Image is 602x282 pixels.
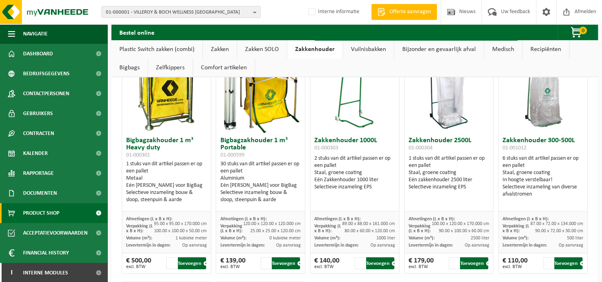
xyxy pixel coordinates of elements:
div: € 179,00 [409,257,434,269]
div: Selectieve inzameling bouw & sloop, steenpuin & aarde [220,189,301,204]
span: Volume (m³): [126,236,152,241]
a: Vuilnisbakken [343,40,394,59]
span: Volume (m³): [314,236,340,241]
span: Afmetingen (L x B x H): [409,217,455,221]
span: Verpakking (L x B x H): [314,224,341,233]
span: 25.00 x 25.00 x 120.00 cm [250,229,301,233]
div: Selectieve inzameling bouw & sloop, steenpuin & aarde [126,189,207,204]
button: 0 [557,24,597,40]
span: excl. BTW [220,264,245,269]
span: Product Shop [23,203,59,223]
span: 90.00 x 72.00 x 30.00 cm [535,229,583,233]
h3: Zakkenhouder 300-500L [503,137,583,153]
input: 1 [543,257,553,269]
span: 89.00 x 88.00 x 161.000 cm [342,221,395,226]
span: Afmetingen (L x B x H): [220,217,266,221]
span: 01-000001 - VILLEROY & BOCH WELLNESS [GEOGRAPHIC_DATA] [106,6,250,18]
span: Op aanvraag [559,243,583,248]
button: Toevoegen [460,257,488,269]
a: Zakken SOLO [237,40,287,59]
div: € 110,00 [503,257,528,269]
a: Zelfkippers [148,59,193,77]
span: Op aanvraag [276,243,301,248]
h3: Zakkenhouder 2500L [409,137,489,153]
span: excl. BTW [409,264,434,269]
a: Offerte aanvragen [371,4,437,20]
span: Verpakking (L x B x H): [126,224,153,233]
img: 01-000303 [335,53,374,133]
h3: Bigbagzakhouder 1 m³ Heavy duty [126,137,207,159]
span: Afmetingen (L x B x H): [503,217,549,221]
input: 1 [261,257,271,269]
span: Kalender [23,143,48,163]
span: 01-001012 [503,145,526,151]
span: 1 kubieke meter [175,236,207,241]
span: Volume (m³): [503,236,528,241]
img: 01-000304 [429,53,469,133]
span: 01-000303 [314,145,338,151]
img: 01-000301 [127,53,206,133]
span: 01-000304 [409,145,433,151]
div: Selectieve inzameling EPS [409,184,489,191]
span: excl. BTW [503,264,528,269]
button: Toevoegen [178,257,206,269]
button: Toevoegen [272,257,300,269]
span: 80.00 x 60.00 x 120.00 cm [345,229,395,233]
span: Gebruikers [23,104,53,123]
div: € 500,00 [126,257,151,269]
span: Volume (m³): [409,236,434,241]
span: Levertermijn in dagen: [409,243,453,248]
button: 01-000001 - VILLEROY & BOCH WELLNESS [GEOGRAPHIC_DATA] [101,6,261,18]
span: Navigatie [23,24,48,44]
span: 100.00 x 120.00 x 170.000 cm [431,221,489,226]
span: 120.00 x 120.00 x 120.000 cm [243,221,301,226]
span: 01-000599 [220,152,244,158]
div: 2 stuks van dit artikel passen er op een pallet [314,155,395,191]
label: Interne informatie [307,6,359,18]
span: Afmetingen (L x B x H): [314,217,360,221]
div: Eén [PERSON_NAME] voor BigBag [220,182,301,189]
span: Levertermijn in dagen: [503,243,547,248]
div: Staal, groene coating [314,169,395,176]
span: Op aanvraag [182,243,207,248]
div: € 140,00 [314,257,339,269]
img: 01-001012 [503,53,583,133]
span: Op aanvraag [464,243,489,248]
input: 1 [355,257,365,269]
div: Aluminium [220,175,301,182]
span: 90.00 x 100.00 x 60.00 cm [438,229,489,233]
span: 500 liter [567,236,583,241]
span: 2500 liter [470,236,489,241]
input: 1 [449,257,459,269]
span: Contactpersonen [23,84,69,104]
div: 30 stuks van dit artikel passen er op een pallet [220,161,301,204]
span: Op aanvraag [370,243,395,248]
span: Contracten [23,123,54,143]
a: Plastic Switch zakken (combi) [111,40,203,59]
a: Comfort artikelen [193,59,255,77]
span: Offerte aanvragen [388,8,433,16]
a: Zakken [203,40,237,59]
div: Staal, groene coating [503,169,583,176]
span: excl. BTW [314,264,339,269]
span: 95.00 x 95.00 x 170.000 cm [154,221,207,226]
input: 1 [166,257,177,269]
div: € 139,00 [220,257,245,269]
h2: Bestel online [111,24,162,40]
span: Verpakking (L x B x H): [503,224,529,233]
div: 1 stuks van dit artikel passen er op een pallet [126,161,207,204]
img: 01-000599 [221,53,300,133]
span: 01-000301 [126,152,150,158]
span: 0 [579,27,587,34]
div: In hoogte verstelbaar! [503,176,583,184]
span: Rapportage [23,163,54,183]
div: Staal, groene coating [409,169,489,176]
span: Financial History [23,243,69,263]
span: Verpakking (L x B x H): [220,224,242,233]
a: Recipiënten [522,40,569,59]
span: 100.00 x 100.00 x 50.00 cm [154,229,207,233]
div: Metaal [126,175,207,182]
span: Bedrijfsgegevens [23,64,70,84]
div: 1 stuks van dit artikel passen er op een pallet [409,155,489,191]
span: Documenten [23,183,57,203]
